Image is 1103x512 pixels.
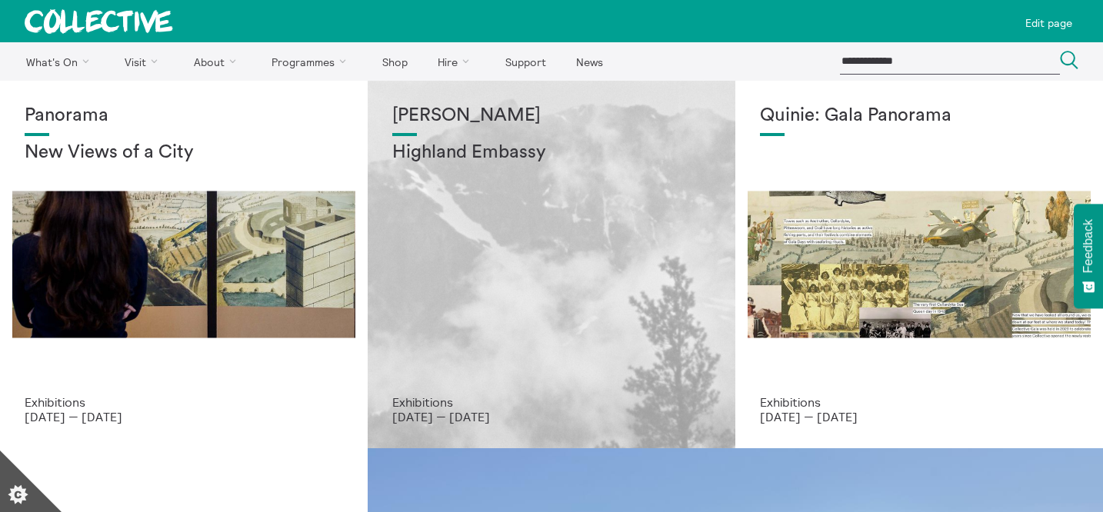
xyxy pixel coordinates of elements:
a: Hire [425,42,489,81]
a: Edit page [1019,6,1078,36]
h2: Highland Embassy [392,142,711,164]
h1: Panorama [25,105,343,127]
a: Visit [112,42,178,81]
a: What's On [12,42,108,81]
p: [DATE] — [DATE] [25,410,343,424]
p: [DATE] — [DATE] [760,410,1078,424]
span: Feedback [1081,219,1095,273]
p: Exhibitions [25,395,343,409]
h2: New Views of a City [25,142,343,164]
a: Josie Vallely Quinie: Gala Panorama Exhibitions [DATE] — [DATE] [735,81,1103,448]
p: Edit page [1025,17,1072,29]
a: About [180,42,255,81]
p: Exhibitions [392,395,711,409]
p: Exhibitions [760,395,1078,409]
h1: Quinie: Gala Panorama [760,105,1078,127]
a: Programmes [258,42,366,81]
button: Feedback - Show survey [1074,204,1103,308]
a: Solar wheels 17 [PERSON_NAME] Highland Embassy Exhibitions [DATE] — [DATE] [368,81,735,448]
a: Shop [368,42,421,81]
p: [DATE] — [DATE] [392,410,711,424]
a: Support [492,42,559,81]
h1: [PERSON_NAME] [392,105,711,127]
a: News [562,42,616,81]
